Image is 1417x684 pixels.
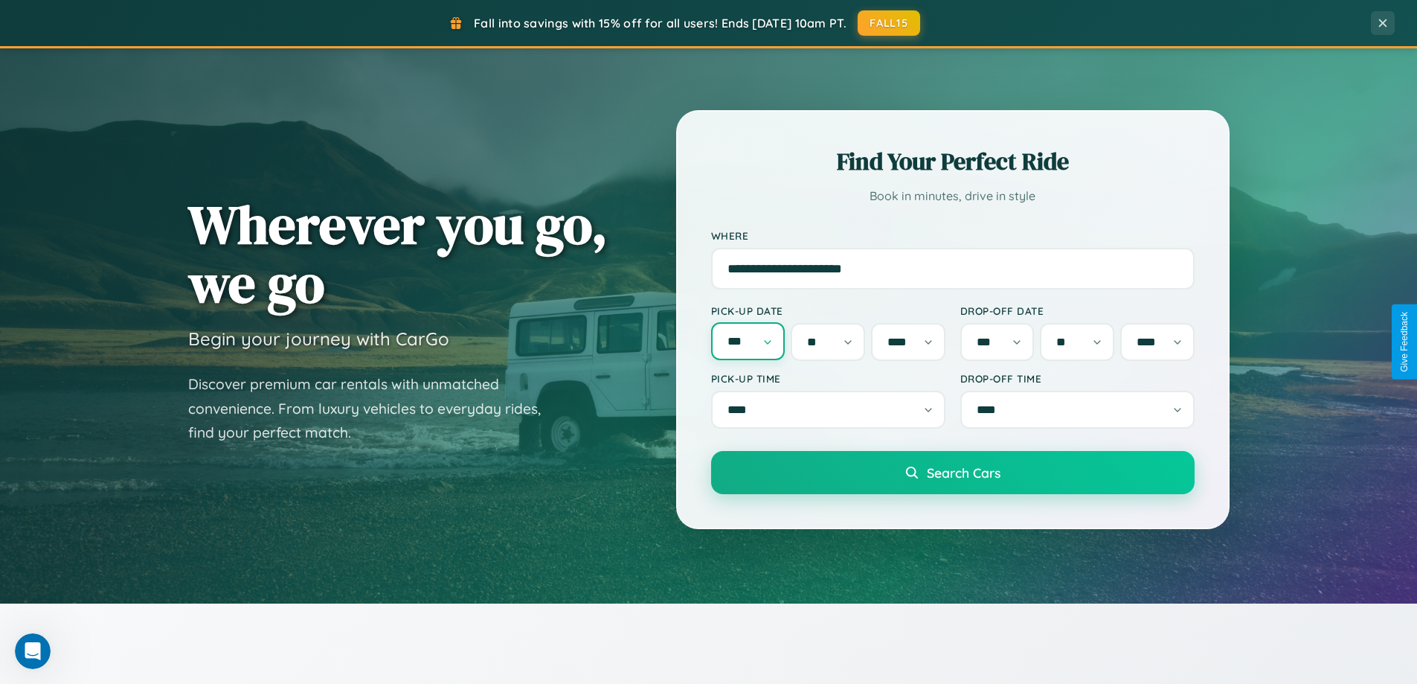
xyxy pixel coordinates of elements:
[711,304,945,317] label: Pick-up Date
[711,229,1195,242] label: Where
[188,327,449,350] h3: Begin your journey with CarGo
[188,372,560,445] p: Discover premium car rentals with unmatched convenience. From luxury vehicles to everyday rides, ...
[188,195,608,313] h1: Wherever you go, we go
[960,304,1195,317] label: Drop-off Date
[15,633,51,669] iframe: Intercom live chat
[858,10,920,36] button: FALL15
[474,16,846,31] span: Fall into savings with 15% off for all users! Ends [DATE] 10am PT.
[711,185,1195,207] p: Book in minutes, drive in style
[711,145,1195,178] h2: Find Your Perfect Ride
[711,372,945,385] label: Pick-up Time
[711,451,1195,494] button: Search Cars
[1399,312,1410,372] div: Give Feedback
[960,372,1195,385] label: Drop-off Time
[927,464,1000,481] span: Search Cars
